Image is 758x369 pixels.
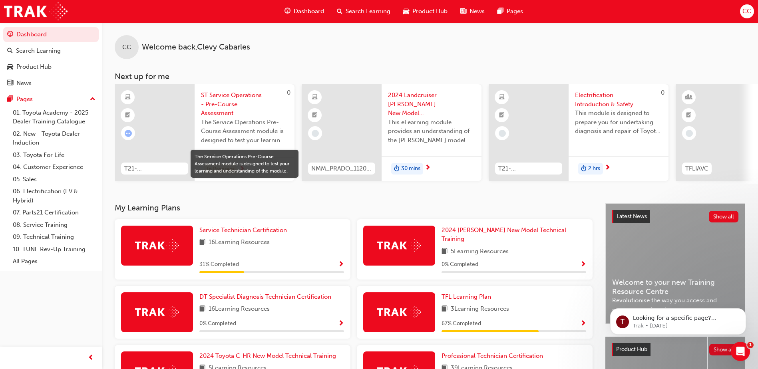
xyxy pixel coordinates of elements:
[580,320,586,327] span: Show Progress
[7,63,13,71] span: car-icon
[499,130,506,137] span: learningRecordVerb_NONE-icon
[311,164,372,173] span: NMM_PRADO_112024_MODULE_1
[497,6,503,16] span: pages-icon
[199,352,336,359] span: 2024 Toyota C-HR New Model Technical Training
[742,7,751,16] span: CC
[135,239,179,252] img: Trak
[199,238,205,248] span: book-icon
[209,304,270,314] span: 16 Learning Resources
[605,203,745,324] a: Latest NewsShow allWelcome to your new Training Resource CentreRevolutionise the way you access a...
[135,306,179,318] img: Trak
[460,6,466,16] span: news-icon
[3,60,99,74] a: Product Hub
[451,304,509,314] span: 3 Learning Resources
[442,226,566,243] span: 2024 [PERSON_NAME] New Model Technical Training
[294,7,324,16] span: Dashboard
[617,213,647,220] span: Latest News
[10,255,99,268] a: All Pages
[115,203,593,212] h3: My Learning Plans
[442,247,448,257] span: book-icon
[3,26,99,92] button: DashboardSearch LearningProduct HubNews
[7,96,13,103] span: pages-icon
[199,260,239,269] span: 31 % Completed
[10,231,99,243] a: 09. Technical Training
[442,351,546,361] a: Professional Technician Certification
[122,43,131,52] span: CC
[284,6,290,16] span: guage-icon
[425,165,431,172] span: next-icon
[10,219,99,231] a: 08. Service Training
[616,346,647,353] span: Product Hub
[498,164,559,173] span: T21-FOD_HVIS_PREREQ
[199,304,205,314] span: book-icon
[507,7,523,16] span: Pages
[575,91,662,109] span: Electrification Introduction & Safety
[4,2,68,20] img: Trak
[115,84,294,181] a: 0T21-STSO_PRE_EXAMST Service Operations - Pre-Course AssessmentThe Service Operations Pre-Course ...
[499,110,505,121] span: booktick-icon
[312,92,318,103] span: learningResourceType_ELEARNING-icon
[3,92,99,107] button: Pages
[7,80,13,87] span: news-icon
[454,3,491,20] a: news-iconNews
[442,260,478,269] span: 0 % Completed
[124,164,185,173] span: T21-STSO_PRE_EXAM
[312,110,318,121] span: booktick-icon
[3,44,99,58] a: Search Learning
[338,261,344,268] span: Show Progress
[747,342,754,348] span: 1
[199,319,236,328] span: 0 % Completed
[209,238,270,248] span: 16 Learning Resources
[580,261,586,268] span: Show Progress
[397,3,454,20] a: car-iconProduct Hub
[199,226,290,235] a: Service Technician Certification
[10,243,99,256] a: 10. TUNE Rev-Up Training
[201,118,288,145] span: The Service Operations Pre-Course Assessment module is designed to test your learning and underst...
[10,185,99,206] a: 06. Electrification (EV & Hybrid)
[686,130,693,137] span: learningRecordVerb_NONE-icon
[388,118,475,145] span: This eLearning module provides an understanding of the [PERSON_NAME] model line-up and its Katash...
[491,3,529,20] a: pages-iconPages
[88,353,94,363] span: prev-icon
[731,342,750,361] iframe: Intercom live chat
[575,109,662,136] span: This module is designed to prepare you for undertaking diagnosis and repair of Toyota & Lexus Ele...
[201,91,288,118] span: ST Service Operations - Pre-Course Assessment
[16,79,32,88] div: News
[442,304,448,314] span: book-icon
[7,48,13,55] span: search-icon
[10,107,99,128] a: 01. Toyota Academy - 2025 Dealer Training Catalogue
[612,278,738,296] span: Welcome to your new Training Resource Centre
[16,62,52,71] div: Product Hub
[709,211,739,222] button: Show all
[499,92,505,103] span: learningResourceType_ELEARNING-icon
[338,260,344,270] button: Show Progress
[10,161,99,173] a: 04. Customer Experience
[125,92,131,103] span: learningResourceType_ELEARNING-icon
[388,91,475,118] span: 2024 Landcruiser [PERSON_NAME] New Model Mechanisms - Model Outline 1
[330,3,397,20] a: search-iconSearch Learning
[3,76,99,91] a: News
[451,247,509,257] span: 5 Learning Resources
[10,206,99,219] a: 07. Parts21 Certification
[199,292,334,302] a: DT Specialist Diagnosis Technician Certification
[612,210,738,223] a: Latest NewsShow all
[377,306,421,318] img: Trak
[102,72,758,81] h3: Next up for me
[442,292,494,302] a: TFL Learning Plan
[199,351,339,361] a: 2024 Toyota C-HR New Model Technical Training
[125,110,131,121] span: booktick-icon
[580,260,586,270] button: Show Progress
[581,164,587,174] span: duration-icon
[442,293,491,300] span: TFL Learning Plan
[278,3,330,20] a: guage-iconDashboard
[470,7,485,16] span: News
[337,6,342,16] span: search-icon
[346,7,390,16] span: Search Learning
[394,164,400,174] span: duration-icon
